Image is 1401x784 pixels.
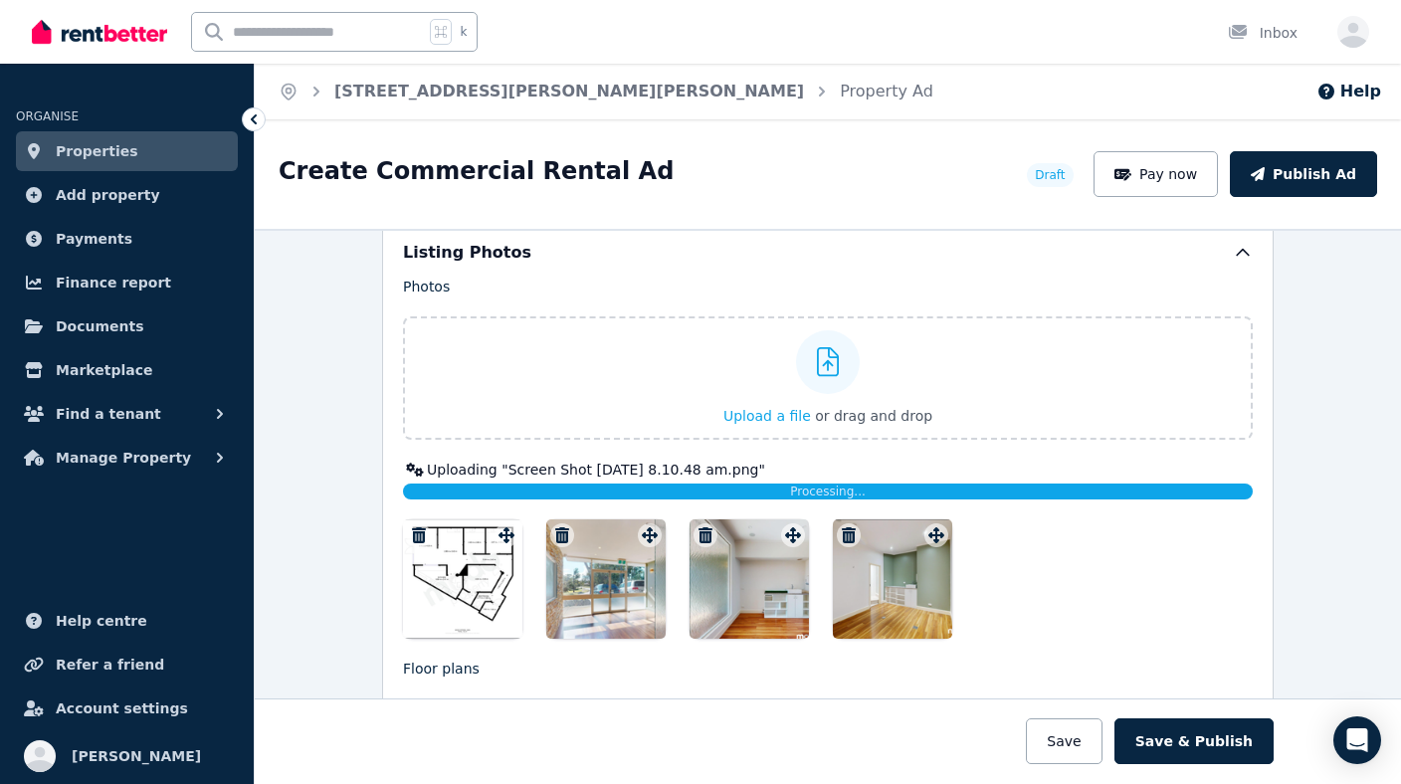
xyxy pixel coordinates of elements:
[56,446,191,470] span: Manage Property
[56,271,171,294] span: Finance report
[56,696,188,720] span: Account settings
[723,406,932,426] button: Upload a file or drag and drop
[403,659,1253,679] p: Floor plans
[403,277,1253,296] p: Photos
[16,394,238,434] button: Find a tenant
[279,155,674,187] h1: Create Commercial Rental Ad
[56,609,147,633] span: Help centre
[56,358,152,382] span: Marketplace
[16,131,238,171] a: Properties
[403,241,531,265] h5: Listing Photos
[1230,151,1377,197] button: Publish Ad
[16,438,238,478] button: Manage Property
[16,601,238,641] a: Help centre
[460,24,467,40] span: k
[56,653,164,677] span: Refer a friend
[56,314,144,338] span: Documents
[16,175,238,215] a: Add property
[32,17,167,47] img: RentBetter
[16,645,238,685] a: Refer a friend
[1228,23,1298,43] div: Inbox
[56,139,138,163] span: Properties
[16,263,238,302] a: Finance report
[723,408,811,424] span: Upload a file
[815,408,932,424] span: or drag and drop
[56,183,160,207] span: Add property
[72,744,201,768] span: [PERSON_NAME]
[334,82,804,100] a: [STREET_ADDRESS][PERSON_NAME][PERSON_NAME]
[1035,167,1065,183] span: Draft
[56,227,132,251] span: Payments
[56,402,161,426] span: Find a tenant
[790,485,866,498] span: Processing...
[1094,151,1219,197] button: Pay now
[840,82,933,100] a: Property Ad
[16,688,238,728] a: Account settings
[16,306,238,346] a: Documents
[255,64,957,119] nav: Breadcrumb
[16,350,238,390] a: Marketplace
[1316,80,1381,103] button: Help
[16,109,79,123] span: ORGANISE
[403,460,1253,480] div: Uploading " Screen Shot [DATE] 8.10.48 am.png "
[1114,718,1274,764] button: Save & Publish
[16,219,238,259] a: Payments
[1333,716,1381,764] div: Open Intercom Messenger
[1026,718,1101,764] button: Save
